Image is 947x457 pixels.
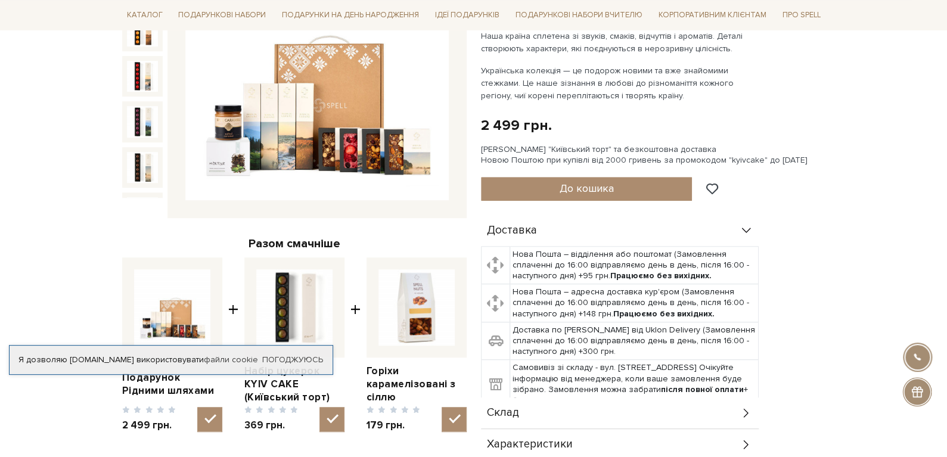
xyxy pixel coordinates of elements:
[367,419,421,432] span: 179 грн.
[277,6,424,24] a: Подарунки на День народження
[262,355,323,365] a: Погоджуюсь
[173,6,271,24] a: Подарункові набори
[204,355,258,365] a: файли cookie
[256,269,333,346] img: Набір цукерок KYIV CAKE (Київський торт)
[510,284,758,322] td: Нова Пошта – адресна доставка кур'єром (Замовлення сплаченні до 16:00 відправляємо день в день, п...
[487,225,537,236] span: Доставка
[481,116,552,135] div: 2 499 грн.
[487,408,519,418] span: Склад
[122,371,222,397] a: Подарунок Рідними шляхами
[228,257,238,432] span: +
[244,419,299,432] span: 369 грн.
[127,61,158,92] img: Подарунок Рідними шляхами
[127,152,158,183] img: Подарунок Рідними шляхами
[122,236,467,251] div: Разом смачніше
[487,439,573,450] span: Характеристики
[613,309,715,319] b: Працюємо без вихідних.
[510,360,758,409] td: Самовивіз зі складу - вул. [STREET_ADDRESS] Очікуйте інформацію від менеджера, коли ваше замовлен...
[430,6,504,24] a: Ідеї подарунків
[777,6,825,24] a: Про Spell
[481,144,825,166] div: [PERSON_NAME] "Київський торт" та безкоштовна доставка Новою Поштою при купівлі від 2000 гривень ...
[378,269,455,346] img: Горіхи карамелізовані з сіллю
[350,257,361,432] span: +
[481,64,760,102] p: Українська колекція — це подорож новими та вже знайомими стежками. Це наше зізнання в любові до р...
[559,182,613,195] span: До кошика
[122,419,176,432] span: 2 499 грн.
[127,197,158,228] img: Подарунок Рідними шляхами
[10,355,333,365] div: Я дозволяю [DOMAIN_NAME] використовувати
[661,384,744,394] b: після повної оплати
[481,30,760,55] p: Наша країна сплетена зі звуків, смаків, відчуттів і ароматів. Деталі створюють характери, які поє...
[127,15,158,46] img: Подарунок Рідними шляхами
[610,271,712,281] b: Працюємо без вихідних.
[510,246,758,284] td: Нова Пошта – відділення або поштомат (Замовлення сплаченні до 16:00 відправляємо день в день, піс...
[511,5,647,25] a: Подарункові набори Вчителю
[244,365,344,404] a: Набір цукерок KYIV CAKE (Київський торт)
[367,365,467,404] a: Горіхи карамелізовані з сіллю
[654,6,771,24] a: Корпоративним клієнтам
[127,106,158,137] img: Подарунок Рідними шляхами
[122,6,167,24] a: Каталог
[134,269,210,346] img: Подарунок Рідними шляхами
[481,177,693,201] button: До кошика
[510,322,758,360] td: Доставка по [PERSON_NAME] від Uklon Delivery (Замовлення сплаченні до 16:00 відправляємо день в д...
